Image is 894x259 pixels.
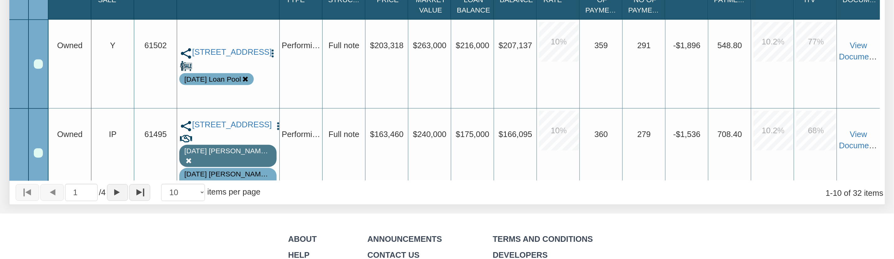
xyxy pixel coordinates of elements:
[273,120,283,131] button: Press to open the note menu
[145,130,167,139] span: 61495
[40,184,64,201] button: Page back
[34,59,43,69] div: Row 1, Row Selection Checkbox
[637,130,651,139] span: 279
[180,120,192,133] img: share.svg
[207,187,260,196] span: items per page
[796,22,836,62] div: 77.0
[34,148,43,157] div: Row 2, Row Selection Checkbox
[413,41,447,50] span: $263,000
[456,41,489,50] span: $216,000
[180,134,192,144] img: deal_progress.svg
[499,41,532,50] span: $207,137
[754,111,793,150] div: 10.2
[796,111,836,150] div: 68.0
[268,47,278,59] button: Press to open the note menu
[329,41,360,50] span: Full note
[180,60,192,72] img: for_sale.png
[180,47,192,60] img: share.svg
[839,130,880,150] a: View Documents
[110,41,115,50] span: Y
[107,184,128,201] button: Page forward
[595,130,608,139] span: 360
[499,130,532,139] span: $166,095
[673,130,701,139] span: -$1,536
[282,130,321,139] span: Performing
[456,130,489,139] span: $175,000
[673,41,701,50] span: -$1,896
[595,41,608,50] span: 359
[367,235,442,243] a: Announcements
[839,41,880,61] a: View Documents
[184,146,271,156] div: Note labeled as 8-21-25 Mixon 001 T1
[109,130,116,139] span: IP
[129,184,150,201] button: Page to last
[370,130,404,139] span: $163,460
[268,48,278,58] img: cell-menu.png
[826,189,883,197] span: 1 10 of 32 items
[282,41,321,50] span: Performing
[718,41,742,50] span: 548.80
[718,130,742,139] span: 708.40
[184,74,241,84] div: Note is contained in the pool 9-25-25 Loan Pool
[192,120,270,129] a: 7118 Heron, Houston, TX, 77087
[192,47,264,57] a: 2701 Huckleberry, Pasadena, TX, 77502
[370,41,404,50] span: $203,318
[539,111,579,150] div: 10.0
[16,184,39,201] button: Page to first
[57,130,83,139] span: Owned
[830,189,833,197] abbr: through
[99,188,101,197] abbr: of
[184,169,271,179] div: Note is contained in the pool 8-21-25 Mixon 001 T1
[637,41,651,50] span: 291
[539,22,579,62] div: 10.0
[273,121,283,131] img: cell-menu.png
[99,187,105,198] span: 4
[288,235,317,243] a: About
[57,41,83,50] span: Owned
[145,41,167,50] span: 61502
[413,130,447,139] span: $240,000
[754,22,793,62] div: 10.2
[65,184,98,201] input: Selected page
[493,235,593,243] a: Terms and Conditions
[329,130,360,139] span: Full note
